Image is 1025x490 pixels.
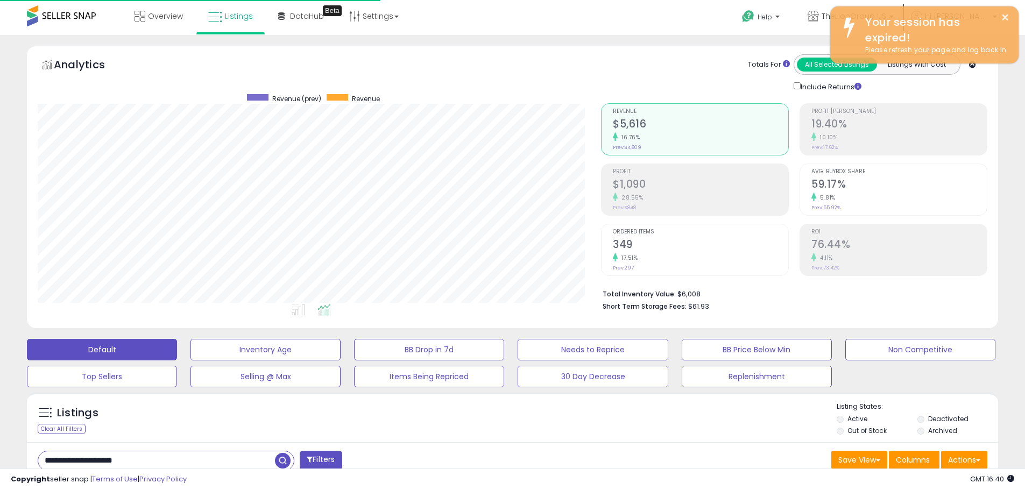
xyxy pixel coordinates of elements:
li: $6,008 [603,287,979,300]
button: Default [27,339,177,360]
button: Filters [300,451,342,470]
small: 10.10% [816,133,837,141]
a: Help [733,2,790,35]
a: Privacy Policy [139,474,187,484]
small: Prev: 55.92% [811,204,840,211]
div: Tooltip anchor [323,5,342,16]
small: Prev: $4,809 [613,144,641,151]
p: Listing States: [837,402,998,412]
span: Listings [225,11,253,22]
h2: 349 [613,238,788,253]
button: All Selected Listings [797,58,877,72]
h2: $5,616 [613,118,788,132]
b: Short Term Storage Fees: [603,302,687,311]
span: Overview [148,11,183,22]
small: Prev: 17.62% [811,144,838,151]
label: Deactivated [928,414,969,423]
span: Ordered Items [613,229,788,235]
h2: 19.40% [811,118,987,132]
span: Profit [PERSON_NAME] [811,109,987,115]
span: Revenue (prev) [272,94,321,103]
span: 2025-10-8 16:40 GMT [970,474,1014,484]
b: Total Inventory Value: [603,289,676,299]
button: Selling @ Max [190,366,341,387]
button: Listings With Cost [876,58,957,72]
span: ROI [811,229,987,235]
small: 28.55% [618,194,643,202]
span: $61.93 [688,301,709,311]
small: 5.81% [816,194,836,202]
span: Avg. Buybox Share [811,169,987,175]
span: Profit [613,169,788,175]
a: Terms of Use [92,474,138,484]
label: Archived [928,426,957,435]
h5: Analytics [54,57,126,75]
button: Replenishment [682,366,832,387]
button: × [1001,11,1009,24]
div: Clear All Filters [38,424,86,434]
button: Non Competitive [845,339,995,360]
span: TheLionGroup US [822,11,886,22]
h2: 76.44% [811,238,987,253]
div: Please refresh your page and log back in [857,45,1010,55]
span: Revenue [352,94,380,103]
div: Totals For [748,60,790,70]
small: 4.11% [816,254,833,262]
button: Columns [889,451,939,469]
small: Prev: $848 [613,204,636,211]
button: 30 Day Decrease [518,366,668,387]
button: Save View [831,451,887,469]
h5: Listings [57,406,98,421]
button: BB Drop in 7d [354,339,504,360]
span: Help [758,12,772,22]
i: Get Help [741,10,755,23]
span: DataHub [290,11,324,22]
small: Prev: 73.42% [811,265,839,271]
div: Your session has expired! [857,15,1010,45]
h2: $1,090 [613,178,788,193]
small: Prev: 297 [613,265,634,271]
button: Items Being Repriced [354,366,504,387]
small: 16.76% [618,133,640,141]
strong: Copyright [11,474,50,484]
span: Columns [896,455,930,465]
div: Include Returns [786,80,874,93]
button: Inventory Age [190,339,341,360]
button: Top Sellers [27,366,177,387]
button: Needs to Reprice [518,339,668,360]
small: 17.51% [618,254,638,262]
div: seller snap | | [11,474,187,485]
h2: 59.17% [811,178,987,193]
span: Revenue [613,109,788,115]
label: Out of Stock [847,426,887,435]
label: Active [847,414,867,423]
button: Actions [941,451,987,469]
button: BB Price Below Min [682,339,832,360]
